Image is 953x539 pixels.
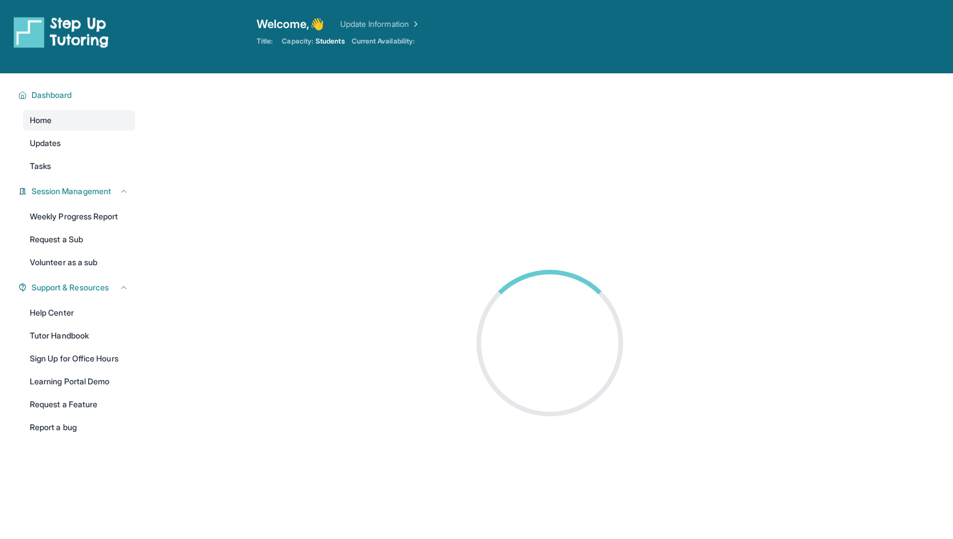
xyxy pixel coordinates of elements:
[31,186,111,197] span: Session Management
[23,371,135,392] a: Learning Portal Demo
[23,417,135,438] a: Report a bug
[30,160,51,172] span: Tasks
[352,37,415,46] span: Current Availability:
[257,37,273,46] span: Title:
[23,206,135,227] a: Weekly Progress Report
[27,186,128,197] button: Session Management
[27,89,128,101] button: Dashboard
[23,252,135,273] a: Volunteer as a sub
[409,18,420,30] img: Chevron Right
[31,89,72,101] span: Dashboard
[23,156,135,176] a: Tasks
[14,16,109,48] img: logo
[23,133,135,154] a: Updates
[23,110,135,131] a: Home
[23,325,135,346] a: Tutor Handbook
[23,394,135,415] a: Request a Feature
[27,282,128,293] button: Support & Resources
[23,302,135,323] a: Help Center
[282,37,313,46] span: Capacity:
[23,348,135,369] a: Sign Up for Office Hours
[257,16,324,32] span: Welcome, 👋
[340,18,420,30] a: Update Information
[316,37,345,46] span: Students
[30,115,52,126] span: Home
[30,137,61,149] span: Updates
[31,282,109,293] span: Support & Resources
[23,229,135,250] a: Request a Sub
